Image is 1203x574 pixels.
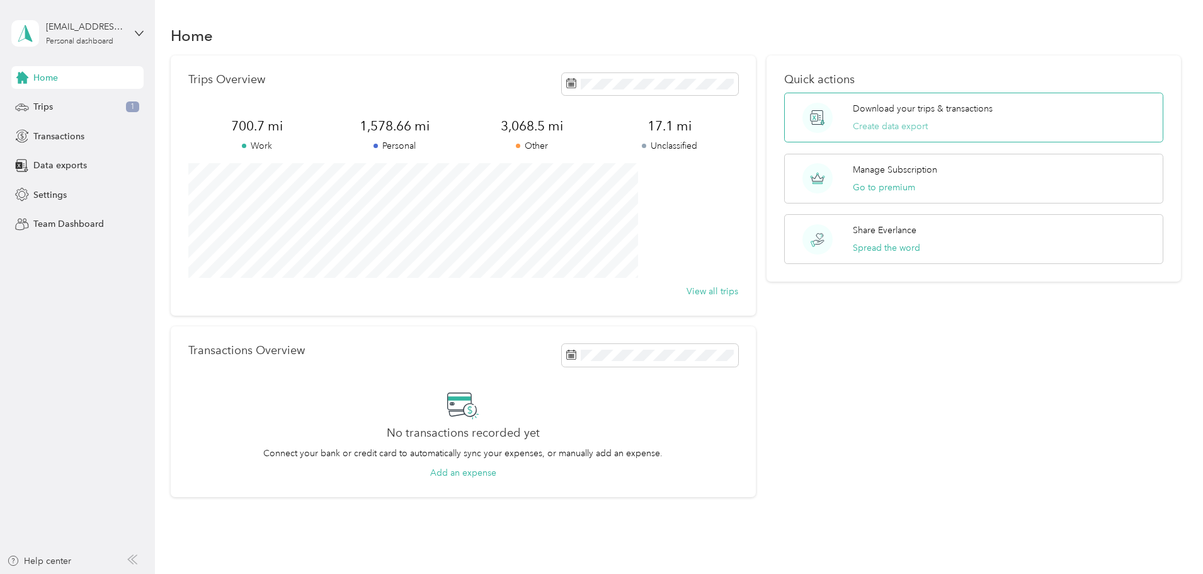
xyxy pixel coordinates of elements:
div: [EMAIL_ADDRESS][DOMAIN_NAME] [46,20,125,33]
span: Settings [33,188,67,202]
p: Work [188,139,326,152]
span: Team Dashboard [33,217,104,231]
p: Manage Subscription [853,163,937,176]
span: Trips [33,100,53,113]
div: Personal dashboard [46,38,113,45]
button: Help center [7,554,71,568]
p: Connect your bank or credit card to automatically sync your expenses, or manually add an expense. [263,447,663,460]
span: 3,068.5 mi [463,117,600,135]
span: 1 [126,101,139,113]
span: 700.7 mi [188,117,326,135]
p: Download your trips & transactions [853,102,993,115]
p: Trips Overview [188,73,265,86]
h1: Home [171,29,213,42]
p: Transactions Overview [188,344,305,357]
p: Personal [326,139,463,152]
button: Spread the word [853,241,920,255]
p: Unclassified [600,139,738,152]
button: Create data export [853,120,928,133]
h2: No transactions recorded yet [387,427,540,440]
button: View all trips [687,285,738,298]
button: Go to premium [853,181,915,194]
iframe: Everlance-gr Chat Button Frame [1132,503,1203,574]
span: 17.1 mi [600,117,738,135]
p: Share Everlance [853,224,916,237]
span: Home [33,71,58,84]
p: Other [463,139,600,152]
p: Quick actions [784,73,1163,86]
span: 1,578.66 mi [326,117,463,135]
button: Add an expense [430,466,496,479]
span: Data exports [33,159,87,172]
span: Transactions [33,130,84,143]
